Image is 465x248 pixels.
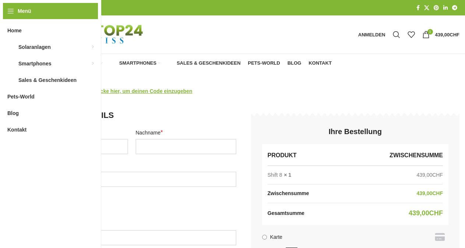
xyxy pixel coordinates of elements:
[416,190,443,196] bdi: 439,00
[168,60,174,67] img: Sales & Geschenkideen
[389,27,404,42] a: Suche
[432,190,443,196] span: CHF
[7,90,35,103] span: Pets-World
[422,3,431,13] a: X Social Link
[270,234,282,240] label: Karte
[110,56,160,71] a: Smartphones
[450,32,459,37] span: CHF
[288,56,302,71] a: Blog
[427,29,433,35] span: 1
[268,204,308,223] th: Gesamtsumme
[414,3,422,13] a: Facebook Social Link
[309,56,332,71] a: Kontakt
[355,27,389,42] a: Anmelden
[409,209,443,217] bdi: 439,00
[135,129,236,137] label: Nachname
[110,60,117,67] img: Smartphones
[7,107,19,120] span: Blog
[288,60,302,66] span: Blog
[248,56,280,71] a: Pets-World
[329,126,382,137] h4: Ihre Bestellung
[168,56,240,71] a: Sales & Geschenkideen
[7,123,27,136] span: Kontakt
[248,60,280,66] span: Pets-World
[433,233,447,241] img: Karte
[7,24,22,37] span: Home
[18,40,51,54] span: Solaranlagen
[355,146,443,165] th: Zwischensumme
[419,27,463,42] a: 1 439,00CHF
[7,76,15,84] img: Sales & Geschenkideen
[28,110,236,121] h3: Rechnungsdetails
[432,172,443,178] span: CHF
[441,3,450,13] a: LinkedIn Social Link
[119,60,156,66] span: Smartphones
[7,60,15,67] img: Smartphones
[309,60,332,66] span: Kontakt
[18,7,31,15] span: Menü
[28,220,236,228] label: Straße
[284,172,291,179] strong: × 1
[177,60,240,66] span: Sales & Geschenkideen
[450,3,459,13] a: Telegram Social Link
[28,194,236,202] label: Land / Region
[429,209,443,217] span: CHF
[416,172,443,178] bdi: 439,00
[94,87,193,95] a: Gutscheincode eingeben
[431,3,441,13] a: Pinterest Social Link
[28,162,236,170] label: Firmenname
[18,57,51,70] span: Smartphones
[404,27,419,42] div: Meine Wunschliste
[24,56,335,71] div: Hauptnavigation
[268,146,355,165] th: Produkt
[18,73,77,87] span: Sales & Geschenkideen
[358,32,385,37] span: Anmelden
[435,32,459,37] bdi: 439,00
[268,172,282,179] span: Shift 8
[7,43,15,51] img: Solaranlagen
[28,87,192,95] div: Hast du einen Gutschein?
[268,184,313,203] th: Zwischensumme
[49,56,103,71] a: Solaranlagen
